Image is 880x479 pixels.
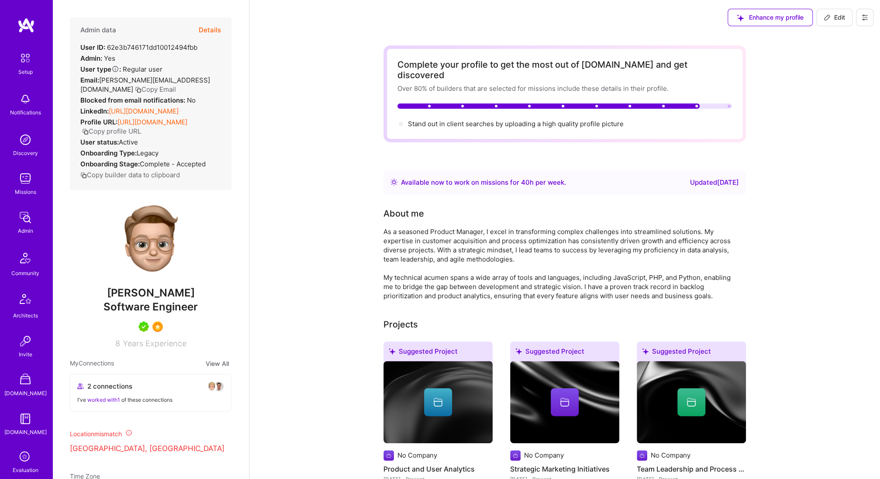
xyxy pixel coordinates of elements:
div: Stand out in client searches by uploading a high quality profile picture [408,119,624,128]
img: SelectionTeam [152,321,163,332]
div: Projects [383,318,418,331]
img: User Avatar [116,204,186,274]
div: Yes [80,54,115,63]
button: Copy profile URL [82,127,141,136]
img: cover [510,361,619,443]
span: Edit [824,13,845,22]
h4: Strategic Marketing Initiatives [510,463,619,475]
span: [PERSON_NAME][EMAIL_ADDRESS][DOMAIN_NAME] [80,76,210,93]
img: teamwork [17,170,34,187]
a: [URL][DOMAIN_NAME] [109,107,179,115]
a: [URL][DOMAIN_NAME] [117,118,187,126]
strong: User status: [80,138,119,146]
img: A.Teamer in Residence [138,321,149,332]
img: discovery [17,131,34,148]
div: Suggested Project [383,341,493,365]
span: Active [119,138,138,146]
div: Updated [DATE] [690,177,739,188]
h4: Team Leadership and Process Optimization [637,463,746,475]
div: [DOMAIN_NAME] [4,389,47,398]
img: logo [17,17,35,33]
div: Community [11,269,39,278]
img: A Store [17,371,34,389]
img: cover [383,361,493,443]
div: Missions [15,187,36,196]
strong: Email: [80,76,99,84]
div: Suggested Project [510,341,619,365]
i: Help [111,65,119,73]
button: Details [199,17,221,43]
strong: Onboarding Stage: [80,160,140,168]
div: Admin [18,226,33,235]
span: [PERSON_NAME] [70,286,231,300]
i: icon SuggestedTeams [642,348,649,355]
div: Complete your profile to get the most out of [DOMAIN_NAME] and get discovered [397,59,732,80]
img: bell [17,90,34,108]
i: icon Copy [82,128,89,135]
span: 2 connections [87,382,132,391]
img: Company logo [637,450,647,461]
div: Invite [19,350,32,359]
img: Company logo [383,450,394,461]
button: Edit [816,9,852,26]
p: [GEOGRAPHIC_DATA], [GEOGRAPHIC_DATA] [70,444,231,454]
span: 40 [521,178,530,186]
strong: Profile URL: [80,118,117,126]
strong: Onboarding Type: [80,149,137,157]
button: 2 connectionsavataravatarI've worked with1 of these connections [70,374,231,412]
span: Complete - Accepted [140,160,206,168]
img: Community [15,248,36,269]
div: I've of these connections [77,395,224,404]
div: Suggested Project [637,341,746,365]
i: icon Copy [135,86,141,93]
i: icon SuggestedTeams [515,348,522,355]
div: Evaluation [13,465,38,475]
img: cover [637,361,746,443]
span: My Connections [70,358,114,369]
div: Architects [13,311,38,320]
img: Invite [17,332,34,350]
strong: Blocked from email notifications: [80,96,187,104]
button: Enhance my profile [728,9,813,26]
div: 62e3b746171dd10012494fbb [80,43,197,52]
div: [DOMAIN_NAME] [4,427,47,437]
i: icon SelectionTeam [17,449,34,465]
img: Company logo [510,450,521,461]
button: Copy builder data to clipboard [80,170,180,179]
div: No Company [397,451,437,460]
span: worked with 1 [87,396,120,403]
button: Copy Email [135,85,176,94]
div: Available now to work on missions for h per week . [401,177,566,188]
span: Enhance my profile [737,13,804,22]
span: Software Engineer [104,300,198,313]
button: View All [203,358,231,369]
div: No Company [651,451,690,460]
i: icon Collaborator [77,383,84,389]
h4: Product and User Analytics [383,463,493,475]
span: legacy [137,149,159,157]
strong: User ID: [80,43,105,52]
div: About me [383,207,424,220]
div: Regular user [80,65,162,74]
i: icon SuggestedTeams [737,14,744,21]
strong: Admin: [80,54,102,62]
strong: LinkedIn: [80,107,109,115]
div: As a seasoned Product Manager, I excel in transforming complex challenges into streamlined soluti... [383,227,733,300]
div: No [80,96,196,105]
img: admin teamwork [17,209,34,226]
strong: User type : [80,65,121,73]
img: guide book [17,410,34,427]
div: No Company [524,451,564,460]
div: Setup [18,67,33,76]
div: Notifications [10,108,41,117]
img: avatar [214,381,224,392]
div: Over 80% of builders that are selected for missions include these details in their profile. [397,84,732,93]
i: icon Copy [80,172,87,179]
i: icon SuggestedTeams [389,348,395,355]
img: Availability [390,179,397,186]
span: 8 [115,339,120,348]
img: Architects [15,290,36,311]
h4: Admin data [80,26,116,34]
img: avatar [207,381,217,392]
img: setup [16,49,35,67]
